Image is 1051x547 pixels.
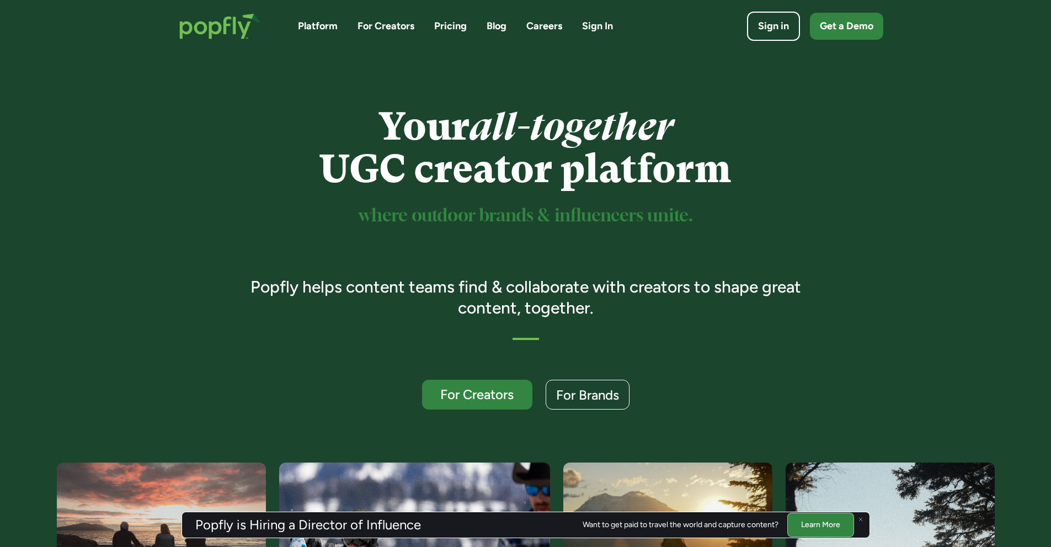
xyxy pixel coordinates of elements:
a: Get a Demo [810,13,883,40]
h3: Popfly helps content teams find & collaborate with creators to shape great content, together. [234,277,817,318]
a: Blog [487,19,506,33]
a: Platform [298,19,338,33]
a: For Creators [358,19,414,33]
a: For Brands [546,380,629,410]
div: Want to get paid to travel the world and capture content? [583,521,778,529]
em: all-together [470,104,673,149]
div: Get a Demo [820,19,873,33]
a: Careers [526,19,562,33]
a: home [168,2,271,50]
a: Pricing [434,19,467,33]
div: For Creators [432,387,522,401]
sup: where outdoor brands & influencers unite. [359,208,693,225]
h1: Your UGC creator platform [234,105,817,190]
div: For Brands [556,388,619,402]
h3: Popfly is Hiring a Director of Influence [195,518,421,532]
a: For Creators [422,380,532,410]
div: Sign in [758,19,789,33]
a: Sign In [582,19,613,33]
a: Sign in [747,12,800,41]
a: Learn More [787,513,854,537]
